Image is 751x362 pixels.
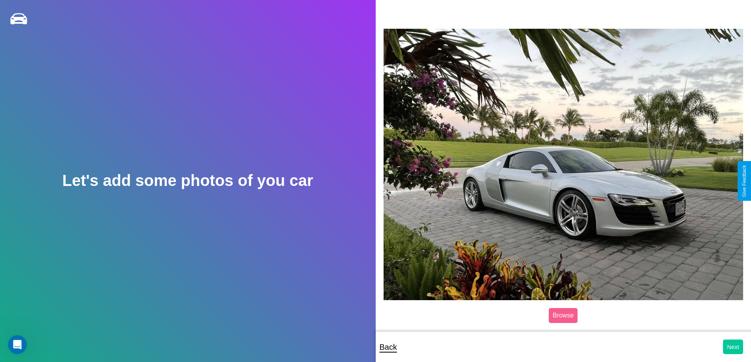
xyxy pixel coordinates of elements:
[380,340,397,354] p: Back
[8,335,27,354] iframe: Intercom live chat
[62,172,313,189] h2: Let's add some photos of you car
[742,165,747,197] div: Give Feedback
[384,29,744,300] img: posted
[549,308,578,323] label: Browse
[723,340,743,354] button: Next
